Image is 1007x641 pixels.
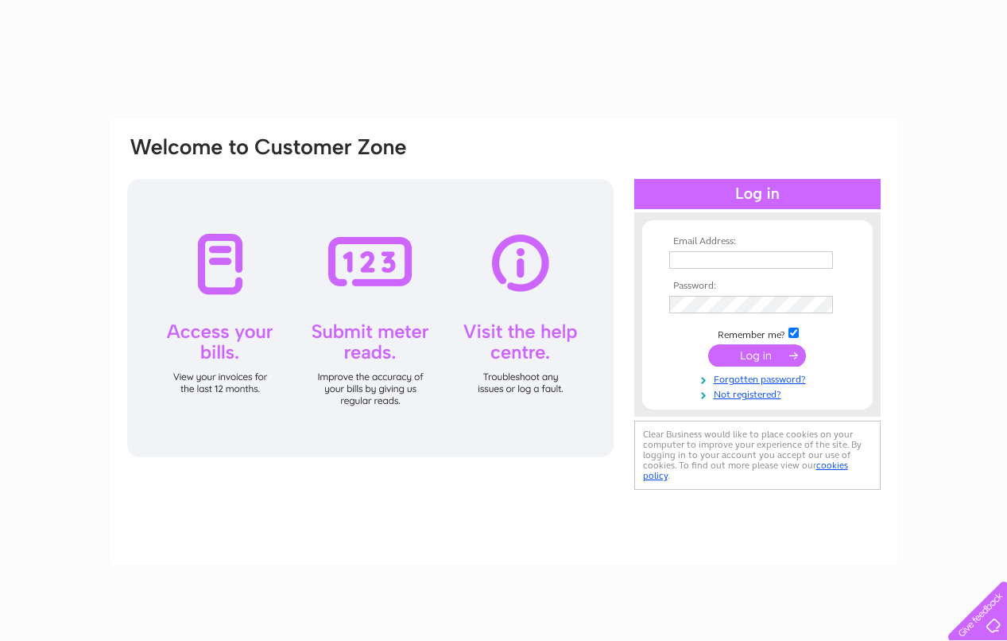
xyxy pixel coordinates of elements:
[669,386,850,401] a: Not registered?
[708,344,806,367] input: Submit
[665,236,850,247] th: Email Address:
[669,371,850,386] a: Forgotten password?
[665,325,850,341] td: Remember me?
[643,460,848,481] a: cookies policy
[665,281,850,292] th: Password:
[634,421,881,490] div: Clear Business would like to place cookies on your computer to improve your experience of the sit...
